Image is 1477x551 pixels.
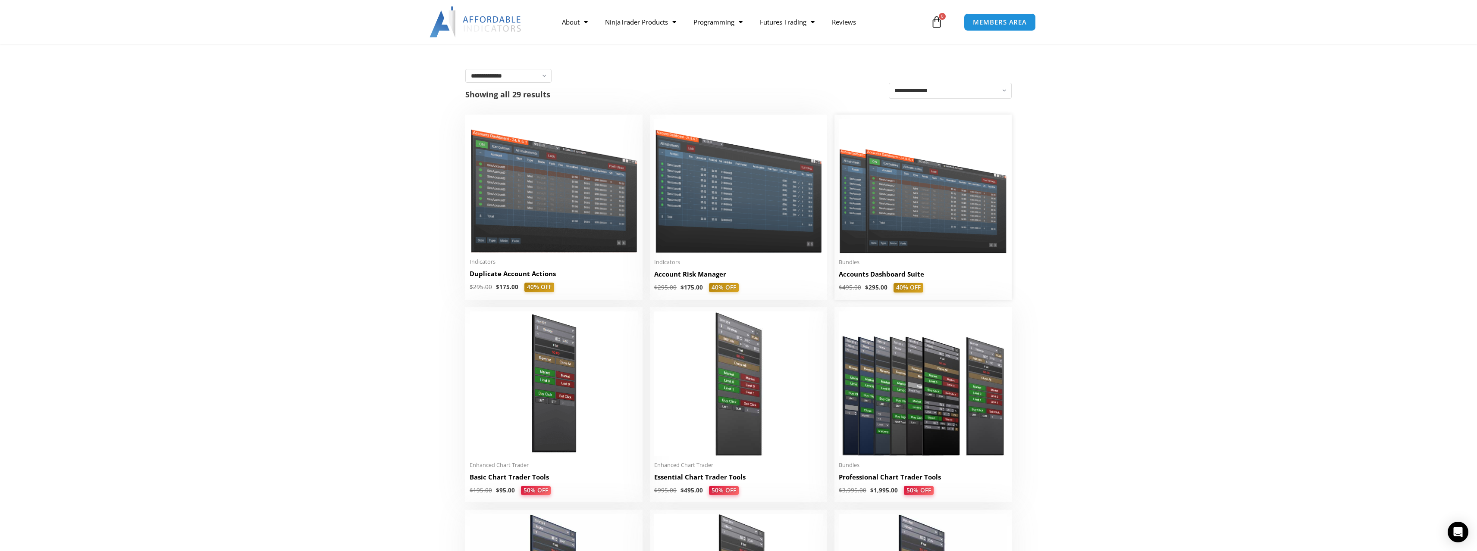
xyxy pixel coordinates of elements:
[470,473,638,482] h2: Basic Chart Trader Tools
[470,486,473,494] span: $
[470,258,638,265] span: Indicators
[521,486,551,495] span: 50% OFF
[470,269,638,283] a: Duplicate Account Actions
[654,119,823,253] img: Account Risk Manager
[839,486,842,494] span: $
[654,258,823,266] span: Indicators
[654,461,823,469] span: Enhanced Chart Trader
[685,12,751,32] a: Programming
[865,283,887,291] bdi: 295.00
[680,283,703,291] bdi: 175.00
[839,119,1007,253] img: Accounts Dashboard Suite
[496,283,518,291] bdi: 175.00
[1448,522,1468,542] div: Open Intercom Messenger
[680,486,703,494] bdi: 495.00
[596,12,685,32] a: NinjaTrader Products
[654,473,823,482] h2: Essential Chart Trader Tools
[496,283,499,291] span: $
[918,9,956,34] a: 0
[894,283,923,293] span: 40% OFF
[839,270,1007,283] a: Accounts Dashboard Suite
[964,13,1036,31] a: MEMBERS AREA
[680,486,684,494] span: $
[839,311,1007,456] img: ProfessionalToolsBundlePage
[839,461,1007,469] span: Bundles
[680,283,684,291] span: $
[889,83,1012,99] select: Shop order
[839,283,842,291] span: $
[839,258,1007,266] span: Bundles
[654,270,823,279] h2: Account Risk Manager
[470,486,492,494] bdi: 195.00
[654,486,658,494] span: $
[496,486,515,494] bdi: 95.00
[524,283,554,292] span: 40% OFF
[839,473,1007,486] a: Professional Chart Trader Tools
[654,270,823,283] a: Account Risk Manager
[973,19,1027,25] span: MEMBERS AREA
[939,13,946,20] span: 0
[870,486,874,494] span: $
[654,283,658,291] span: $
[470,283,473,291] span: $
[654,311,823,456] img: Essential Chart Trader Tools
[470,311,638,456] img: BasicTools
[470,473,638,486] a: Basic Chart Trader Tools
[470,119,638,253] img: Duplicate Account Actions
[470,269,638,278] h2: Duplicate Account Actions
[839,473,1007,482] h2: Professional Chart Trader Tools
[839,486,866,494] bdi: 3,995.00
[553,12,596,32] a: About
[870,486,898,494] bdi: 1,995.00
[839,270,1007,279] h2: Accounts Dashboard Suite
[709,486,739,495] span: 50% OFF
[823,12,865,32] a: Reviews
[470,461,638,469] span: Enhanced Chart Trader
[865,283,869,291] span: $
[470,283,492,291] bdi: 295.00
[465,90,550,98] p: Showing all 29 results
[496,486,499,494] span: $
[654,283,677,291] bdi: 295.00
[553,12,928,32] nav: Menu
[751,12,823,32] a: Futures Trading
[654,473,823,486] a: Essential Chart Trader Tools
[904,486,934,495] span: 50% OFF
[430,6,522,37] img: LogoAI | Affordable Indicators – NinjaTrader
[709,283,739,293] span: 40% OFF
[654,486,677,494] bdi: 995.00
[839,283,861,291] bdi: 495.00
